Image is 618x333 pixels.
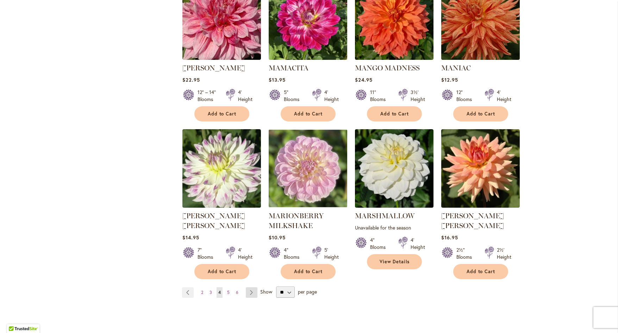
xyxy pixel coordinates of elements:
[441,76,458,83] span: $12.95
[370,89,390,103] div: 11" Blooms
[208,269,237,275] span: Add to Cart
[182,234,199,241] span: $14.95
[284,246,304,260] div: 4" Blooms
[227,290,230,295] span: 5
[355,64,420,72] a: MANGO MADNESS
[467,269,495,275] span: Add to Cart
[260,288,272,295] span: Show
[324,246,339,260] div: 5' Height
[355,212,414,220] a: MARSHMALLOW
[210,290,212,295] span: 3
[355,129,433,208] img: MARSHMALLOW
[370,237,390,251] div: 4" Blooms
[441,234,458,241] span: $16.95
[441,64,471,72] a: MANIAC
[201,290,203,295] span: 2
[284,89,304,103] div: 5" Blooms
[182,64,245,72] a: [PERSON_NAME]
[453,264,508,279] button: Add to Cart
[281,264,336,279] button: Add to Cart
[281,106,336,121] button: Add to Cart
[453,106,508,121] button: Add to Cart
[441,212,504,230] a: [PERSON_NAME] [PERSON_NAME]
[182,212,245,230] a: [PERSON_NAME] [PERSON_NAME]
[294,111,323,117] span: Add to Cart
[497,246,511,260] div: 2½' Height
[234,287,240,298] a: 6
[269,212,324,230] a: MARIONBERRY MILKSHAKE
[198,89,217,103] div: 12" – 14" Blooms
[236,290,238,295] span: 6
[456,89,476,103] div: 12" Blooms
[182,129,261,208] img: MARGARET ELLEN
[355,202,433,209] a: MARSHMALLOW
[441,55,520,61] a: Maniac
[324,89,339,103] div: 4' Height
[199,287,205,298] a: 2
[238,246,252,260] div: 4' Height
[367,106,422,121] button: Add to Cart
[269,64,308,72] a: MAMACITA
[441,129,520,208] img: MARY JO
[497,89,511,103] div: 4' Height
[380,111,409,117] span: Add to Cart
[194,106,249,121] button: Add to Cart
[294,269,323,275] span: Add to Cart
[182,76,200,83] span: $22.95
[441,202,520,209] a: MARY JO
[411,89,425,103] div: 3½' Height
[208,111,237,117] span: Add to Cart
[208,287,214,298] a: 3
[355,224,433,231] p: Unavailable for the season
[269,129,347,208] img: MARIONBERRY MILKSHAKE
[182,55,261,61] a: MAKI
[194,264,249,279] button: Add to Cart
[355,55,433,61] a: Mango Madness
[198,246,217,260] div: 7" Blooms
[269,76,286,83] span: $13.95
[182,202,261,209] a: MARGARET ELLEN
[298,288,317,295] span: per page
[456,246,476,260] div: 2½" Blooms
[269,55,347,61] a: Mamacita
[269,234,286,241] span: $10.95
[367,254,422,269] a: View Details
[411,237,425,251] div: 4' Height
[380,259,410,265] span: View Details
[355,76,373,83] span: $24.95
[218,290,221,295] span: 4
[5,308,25,328] iframe: Launch Accessibility Center
[225,287,231,298] a: 5
[238,89,252,103] div: 4' Height
[269,202,347,209] a: MARIONBERRY MILKSHAKE
[467,111,495,117] span: Add to Cart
